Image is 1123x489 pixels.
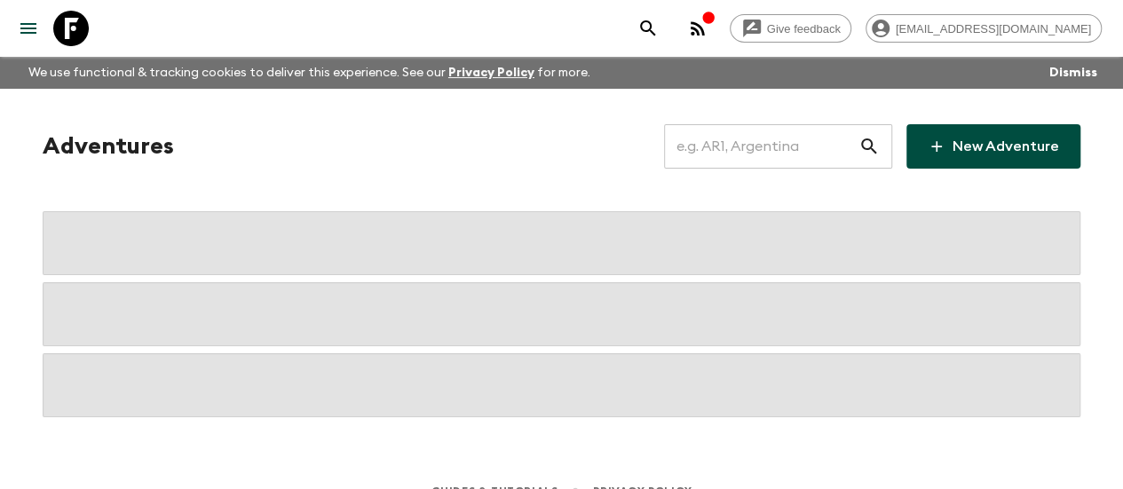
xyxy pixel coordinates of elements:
[866,14,1102,43] div: [EMAIL_ADDRESS][DOMAIN_NAME]
[664,122,858,171] input: e.g. AR1, Argentina
[757,22,850,35] span: Give feedback
[11,11,46,46] button: menu
[906,124,1080,169] a: New Adventure
[43,129,174,164] h1: Adventures
[630,11,666,46] button: search adventures
[886,22,1101,35] span: [EMAIL_ADDRESS][DOMAIN_NAME]
[448,67,534,79] a: Privacy Policy
[1045,60,1102,85] button: Dismiss
[21,57,597,89] p: We use functional & tracking cookies to deliver this experience. See our for more.
[730,14,851,43] a: Give feedback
